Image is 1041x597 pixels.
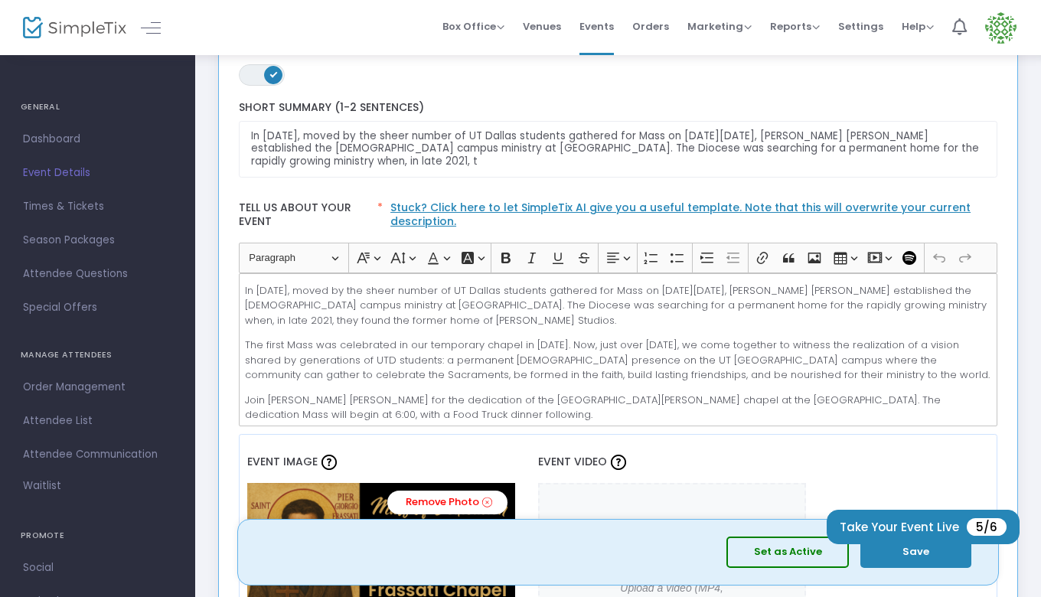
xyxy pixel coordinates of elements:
[23,264,172,284] span: Attendee Questions
[23,478,61,494] span: Waitlist
[967,518,1007,536] span: 5/6
[23,445,172,465] span: Attendee Communication
[387,491,507,514] a: Remove Photo
[239,99,424,115] span: Short Summary (1-2 Sentences)
[245,393,990,422] p: Join [PERSON_NAME] [PERSON_NAME] for the dedication of the [GEOGRAPHIC_DATA][PERSON_NAME] chapel ...
[249,249,328,267] span: Paragraph
[523,7,561,46] span: Venues
[21,340,175,370] h4: MANAGE ATTENDEES
[242,246,345,270] button: Paragraph
[245,338,990,383] p: The first Mass was celebrated in our temporary chapel in [DATE]. Now, just over [DATE], we come t...
[23,411,172,431] span: Attendee List
[239,273,998,426] div: Rich Text Editor, main
[726,537,849,568] button: Set as Active
[23,163,172,183] span: Event Details
[245,283,990,328] p: In [DATE], moved by the sheer number of UT Dallas students gathered for Mass on [DATE][DATE], [PE...
[442,19,504,34] span: Box Office
[21,92,175,122] h4: GENERAL
[23,298,172,318] span: Special Offers
[239,243,998,273] div: Editor toolbar
[21,520,175,551] h4: PROMOTE
[231,193,1005,243] label: Tell us about your event
[23,377,172,397] span: Order Management
[23,558,172,578] span: Social
[632,7,669,46] span: Orders
[687,19,752,34] span: Marketing
[23,197,172,217] span: Times & Tickets
[23,230,172,250] span: Season Packages
[611,455,626,470] img: question-mark
[269,70,277,78] span: ON
[247,454,318,469] span: Event Image
[321,455,337,470] img: question-mark
[860,537,971,568] button: Save
[838,7,883,46] span: Settings
[827,510,1020,544] button: Take Your Event Live5/6
[390,200,971,229] a: Stuck? Click here to let SimpleTix AI give you a useful template. Note that this will overwrite y...
[770,19,820,34] span: Reports
[902,19,934,34] span: Help
[579,7,614,46] span: Events
[23,129,172,149] span: Dashboard
[538,454,607,469] span: Event Video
